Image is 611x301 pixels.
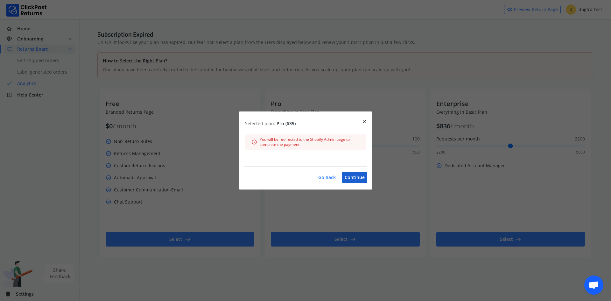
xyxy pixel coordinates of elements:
div: Open chat [584,276,603,295]
p: Selected plan: [245,120,366,127]
button: Go Back [316,172,338,183]
span: You will be redirected to the Shopify Admin page to complete the payment. [260,137,360,147]
button: close [356,118,372,125]
button: Continue [342,172,367,183]
span: close [362,117,367,126]
span: info [251,138,257,147]
span: Pro ($35) [277,120,296,126]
